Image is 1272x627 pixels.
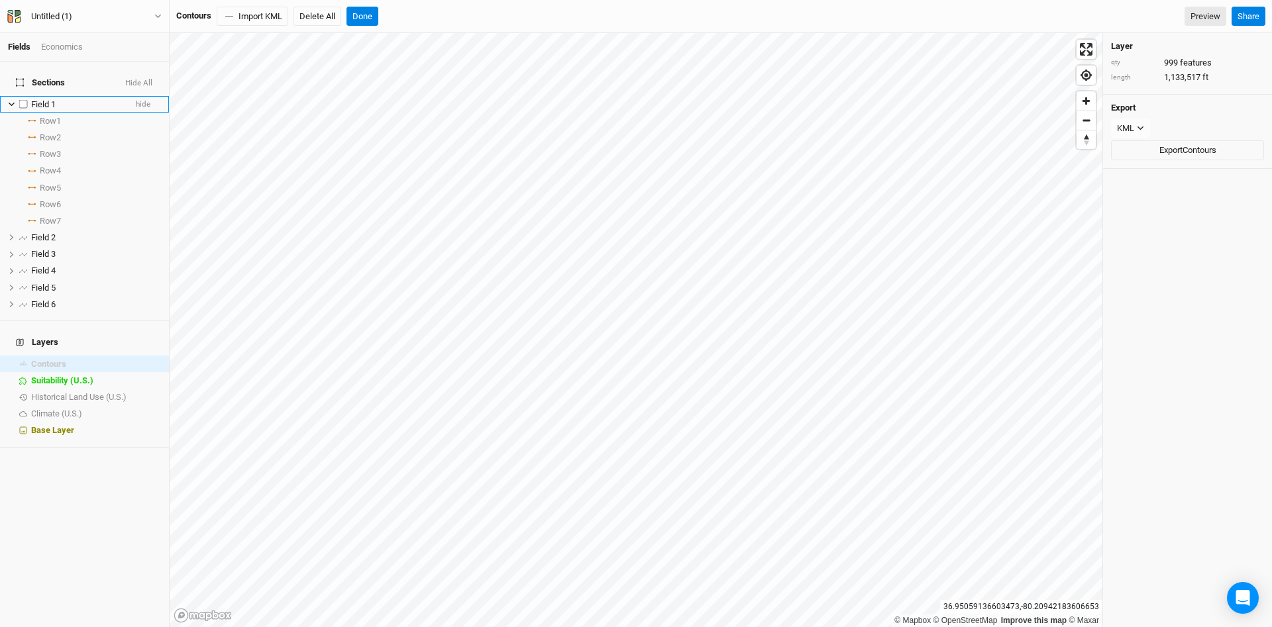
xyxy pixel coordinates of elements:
[8,329,161,356] h4: Layers
[40,166,61,176] span: Row 4
[31,299,161,310] div: Field 6
[31,359,66,369] span: Contours
[31,409,161,419] div: Climate (U.S.)
[7,9,162,24] button: Untitled (1)
[31,392,161,403] div: Historical Land Use (U.S.)
[293,7,341,26] button: Delete All
[41,41,83,53] div: Economics
[31,375,93,385] span: Suitability (U.S.)
[1077,40,1096,59] button: Enter fullscreen
[31,99,56,109] span: Field 1
[1111,58,1157,68] div: qty
[1232,7,1265,26] button: Share
[31,283,161,293] div: Field 5
[8,42,30,52] a: Fields
[31,10,72,23] div: Untitled (1)
[31,283,56,293] span: Field 5
[176,10,211,22] div: Contours
[125,79,153,88] button: Hide All
[170,33,1102,627] canvas: Map
[1111,57,1264,69] div: 999
[31,232,56,242] span: Field 2
[894,616,931,625] a: Mapbox
[1111,73,1157,83] div: length
[1077,130,1096,149] button: Reset bearing to north
[40,149,61,160] span: Row 3
[40,183,61,193] span: Row 5
[217,7,288,26] button: Import KML
[31,265,161,276] div: Field 4
[1111,119,1150,138] button: KML
[31,409,82,418] span: Climate (U.S.)
[1227,582,1259,614] div: Open Intercom Messenger
[40,199,61,210] span: Row 6
[31,232,161,243] div: Field 2
[31,375,161,386] div: Suitability (U.S.)
[16,77,65,88] span: Sections
[346,7,378,26] button: Done
[40,132,61,143] span: Row 2
[1185,7,1226,26] a: Preview
[1111,103,1264,113] h4: Export
[1180,57,1212,69] span: features
[1001,616,1067,625] a: Improve this map
[933,616,998,625] a: OpenStreetMap
[1077,130,1096,149] span: Reset bearing to north
[31,425,74,435] span: Base Layer
[940,600,1102,614] div: 36.95059136603473 , -80.20942183606653
[31,249,56,259] span: Field 3
[31,425,161,436] div: Base Layer
[174,608,232,623] a: Mapbox logo
[1111,140,1264,160] button: ExportContours
[31,249,161,260] div: Field 3
[1202,72,1208,83] span: ft
[31,265,56,275] span: Field 4
[1069,616,1099,625] a: Maxar
[31,99,125,110] div: Field 1
[1077,66,1096,85] button: Find my location
[1117,122,1134,135] div: KML
[31,392,127,402] span: Historical Land Use (U.S.)
[1111,72,1264,83] div: 1,133,517
[31,359,161,369] div: Contours
[1111,41,1264,52] h4: Layer
[136,96,150,113] span: hide
[40,216,61,226] span: Row 7
[40,116,61,126] span: Row 1
[1077,91,1096,111] button: Zoom in
[1077,111,1096,130] button: Zoom out
[31,299,56,309] span: Field 6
